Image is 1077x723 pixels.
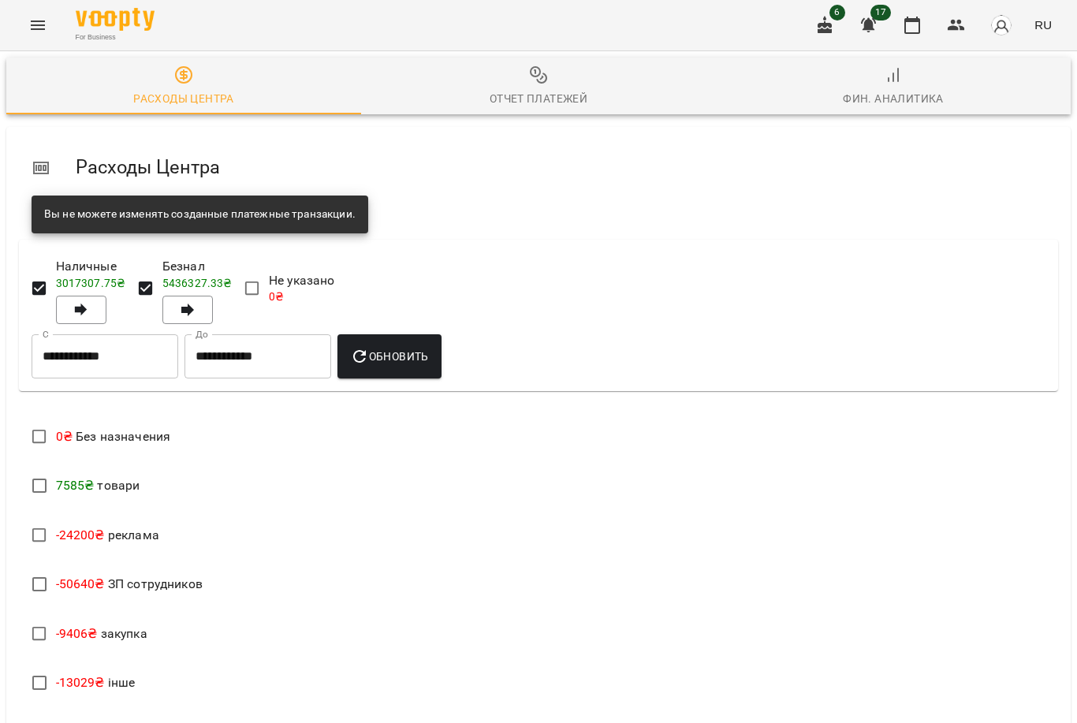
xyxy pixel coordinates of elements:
[490,89,588,108] div: Отчет Платежей
[350,347,429,366] span: Обновить
[76,155,1045,180] h5: Расходы Центра
[56,675,105,690] span: -13029 ₴
[56,277,126,289] span: 3017307.75 ₴
[76,32,155,43] span: For Business
[133,89,234,108] div: Расходы Центра
[829,5,845,20] span: 6
[1034,17,1052,33] span: RU
[56,576,105,591] span: -50640 ₴
[56,626,147,641] span: закупка
[56,675,136,690] span: інше
[870,5,891,20] span: 17
[162,296,213,324] button: Безнал5436327.33₴
[1028,10,1058,39] button: RU
[56,527,159,542] span: реклама
[843,89,944,108] div: Фин. Аналитика
[56,478,140,493] span: товари
[269,290,284,303] span: 0 ₴
[19,6,57,44] button: Menu
[162,257,233,276] span: Безнал
[56,296,106,324] button: Наличные3017307.75₴
[990,14,1012,36] img: avatar_s.png
[269,271,334,290] span: Не указано
[56,626,98,641] span: -9406 ₴
[56,576,203,591] span: ЗП сотрудников
[56,527,105,542] span: -24200 ₴
[56,257,126,276] span: Наличные
[76,8,155,31] img: Voopty Logo
[56,429,73,444] span: 0 ₴
[56,429,171,444] span: Без назначения
[44,200,356,229] div: Вы не можете изменять созданные платежные транзакции.
[337,334,442,378] button: Обновить
[162,277,233,289] span: 5436327.33 ₴
[56,478,95,493] span: 7585 ₴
